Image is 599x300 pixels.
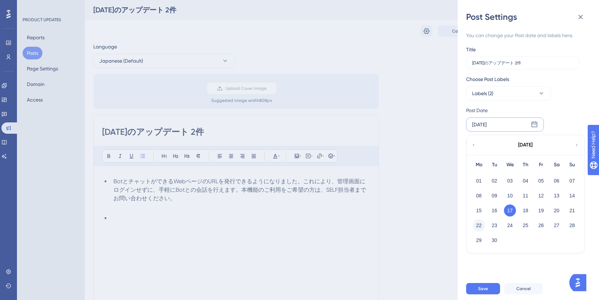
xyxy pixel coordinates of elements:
div: [DATE] [518,141,533,149]
button: 03 [504,175,516,187]
button: 29 [473,234,485,246]
button: 24 [504,219,516,231]
button: 25 [519,219,532,231]
button: 10 [504,190,516,202]
button: 02 [488,175,500,187]
div: Access [466,137,482,146]
button: Save [466,283,500,294]
span: Need Help? [17,2,44,10]
span: Cancel [516,286,531,292]
button: 14 [566,190,578,202]
button: 27 [551,219,563,231]
button: 04 [519,175,532,187]
button: 13 [551,190,563,202]
button: 12 [535,190,547,202]
button: 26 [535,219,547,231]
div: Su [564,161,580,169]
button: 09 [488,190,500,202]
input: Type the value [472,60,573,65]
div: Mo [471,161,487,169]
button: 16 [488,204,500,217]
div: Title [466,45,476,54]
span: Choose Post Labels [466,75,509,83]
span: Save [478,286,488,292]
button: 18 [519,204,532,217]
button: 23 [488,219,500,231]
button: 21 [566,204,578,217]
button: 20 [551,204,563,217]
button: Labels (2) [466,86,551,100]
iframe: UserGuiding AI Assistant Launcher [569,272,591,293]
div: Fr [533,161,549,169]
button: 06 [551,175,563,187]
button: 05 [535,175,547,187]
button: 08 [473,190,485,202]
button: Cancel [504,283,543,294]
button: 07 [566,175,578,187]
div: [DATE] [472,120,487,129]
div: Th [518,161,533,169]
button: 22 [473,219,485,231]
button: 15 [473,204,485,217]
button: 19 [535,204,547,217]
button: 30 [488,234,500,246]
div: Post Settings [466,11,591,23]
div: We [502,161,518,169]
span: Labels (2) [472,89,493,98]
button: 28 [566,219,578,231]
button: 17 [504,204,516,217]
div: Sa [549,161,564,169]
button: 01 [473,175,485,187]
div: Tu [487,161,502,169]
div: You can change your Post date and labels here. [466,31,585,40]
button: 11 [519,190,532,202]
div: Post Date [466,106,581,115]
